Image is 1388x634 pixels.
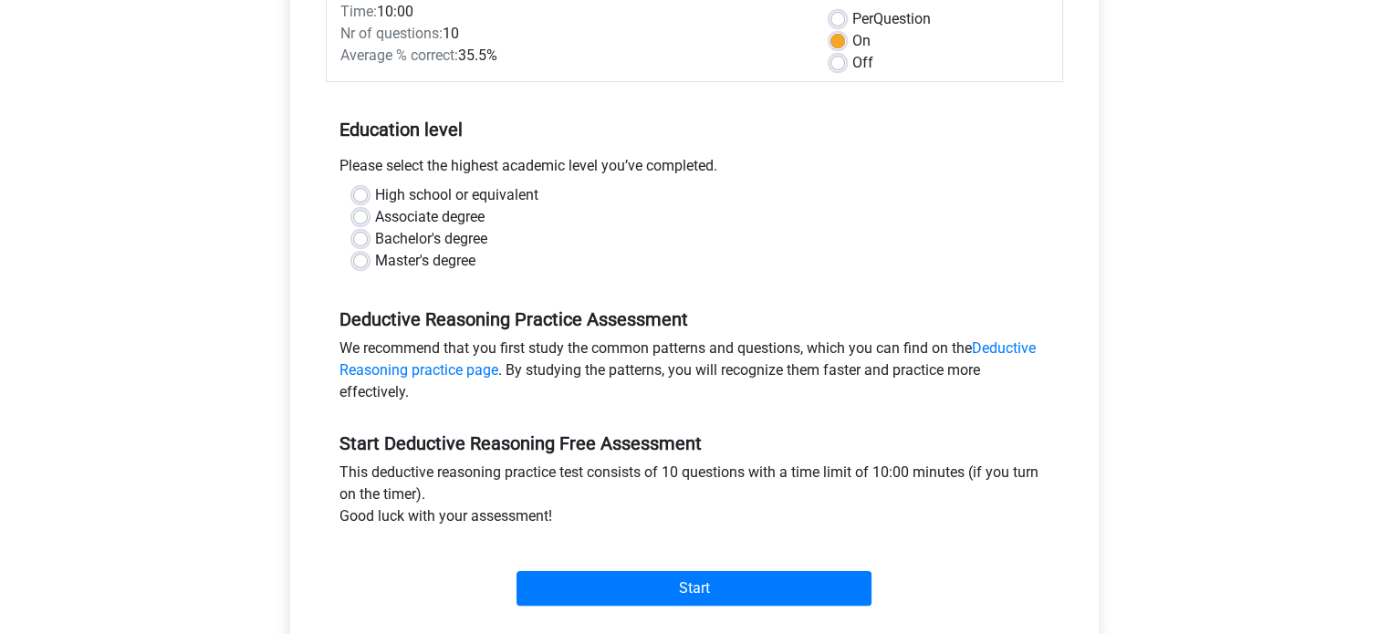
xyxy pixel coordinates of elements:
[852,52,873,74] label: Off
[375,228,487,250] label: Bachelor's degree
[339,308,1049,330] h5: Deductive Reasoning Practice Assessment
[339,432,1049,454] h5: Start Deductive Reasoning Free Assessment
[327,45,817,67] div: 35.5%
[326,462,1063,535] div: This deductive reasoning practice test consists of 10 questions with a time limit of 10:00 minute...
[327,1,817,23] div: 10:00
[375,184,538,206] label: High school or equivalent
[326,338,1063,411] div: We recommend that you first study the common patterns and questions, which you can find on the . ...
[340,47,458,64] span: Average % correct:
[517,571,871,606] input: Start
[852,30,871,52] label: On
[326,155,1063,184] div: Please select the highest academic level you’ve completed.
[339,111,1049,148] h5: Education level
[852,10,873,27] span: Per
[852,8,931,30] label: Question
[375,206,485,228] label: Associate degree
[375,250,475,272] label: Master's degree
[327,23,817,45] div: 10
[340,3,377,20] span: Time:
[340,25,443,42] span: Nr of questions:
